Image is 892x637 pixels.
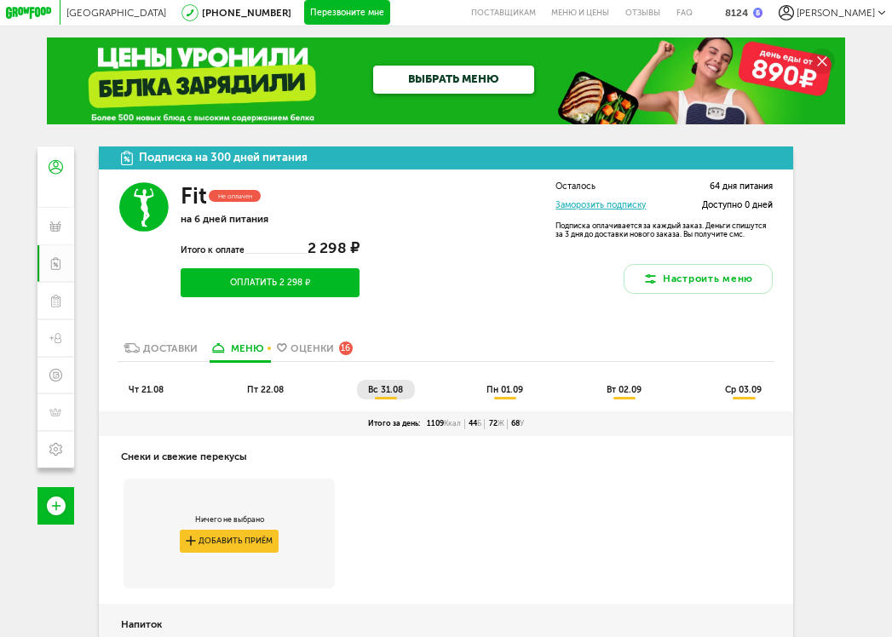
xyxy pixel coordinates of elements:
div: Подписка на 300 дней питания [139,152,308,164]
a: Оценки 16 [271,341,360,361]
span: Итого к оплате [181,244,246,255]
h4: Напиток [121,613,162,637]
div: 8124 [725,7,748,19]
div: 68 [508,419,528,429]
span: 2 298 ₽ [308,239,360,257]
span: Осталось [555,182,596,192]
h3: Fit [181,182,207,209]
span: вс 31.08 [368,384,403,395]
button: Добавить приём [180,530,279,553]
div: Не оплачен [209,190,260,202]
a: меню [204,341,270,361]
div: 16 [339,341,353,355]
span: 64 дня питания [710,182,773,192]
div: Доставки [143,342,198,354]
p: на 6 дней питания [181,213,360,225]
span: пт 22.08 [247,384,284,395]
a: Заморозить подписку [555,199,646,210]
span: У [520,419,524,428]
span: чт 21.08 [129,384,164,395]
span: Доступно 0 дней [702,201,773,210]
div: 1109 [423,419,465,429]
h4: Снеки и свежие перекусы [121,445,247,469]
div: 72 [485,419,508,429]
span: Ж [498,419,504,428]
span: Б [477,419,481,428]
span: пн 01.09 [486,384,523,395]
div: Ничего не выбрано [180,515,279,525]
span: вт 02.09 [607,384,642,395]
img: icon.da23462.svg [121,151,133,165]
div: меню [231,342,264,354]
span: Ккал [444,419,461,428]
span: ср 03.09 [725,384,762,395]
img: bonus_b.cdccf46.png [753,8,763,18]
span: [GEOGRAPHIC_DATA] [66,7,166,19]
span: [PERSON_NAME] [797,7,875,19]
div: Итого за день: [364,419,423,429]
a: Доставки [118,341,204,361]
div: Оценки [291,342,334,354]
p: Подписка оплачивается за каждый заказ. Деньги спишутся за 3 дня до доставки нового заказа. Вы пол... [555,221,772,238]
button: Настроить меню [624,264,773,294]
div: 44 [465,419,486,429]
a: ВЫБРАТЬ МЕНЮ [373,66,534,94]
button: Оплатить 2 298 ₽ [181,268,360,297]
a: [PHONE_NUMBER] [202,7,291,19]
